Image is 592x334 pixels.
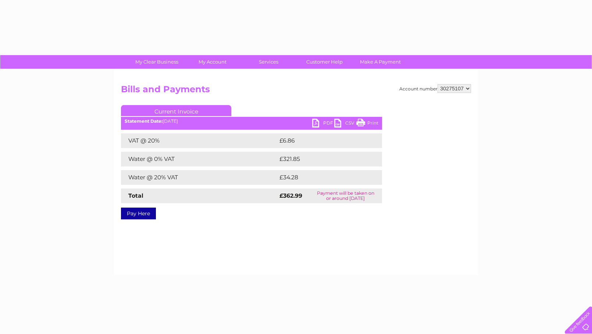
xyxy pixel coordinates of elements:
[182,55,243,69] a: My Account
[121,170,278,185] td: Water @ 20% VAT
[294,55,355,69] a: Customer Help
[121,84,471,98] h2: Bills and Payments
[121,152,278,166] td: Water @ 0% VAT
[238,55,299,69] a: Services
[350,55,411,69] a: Make A Payment
[121,119,382,124] div: [DATE]
[278,152,368,166] td: £321.85
[399,84,471,93] div: Account number
[126,55,187,69] a: My Clear Business
[278,170,367,185] td: £34.28
[312,119,334,129] a: PDF
[279,192,302,199] strong: £362.99
[121,208,156,219] a: Pay Here
[121,105,231,116] a: Current Invoice
[121,133,278,148] td: VAT @ 20%
[356,119,378,129] a: Print
[125,118,163,124] b: Statement Date:
[128,192,143,199] strong: Total
[278,133,365,148] td: £6.86
[334,119,356,129] a: CSV
[309,188,382,203] td: Payment will be taken on or around [DATE]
